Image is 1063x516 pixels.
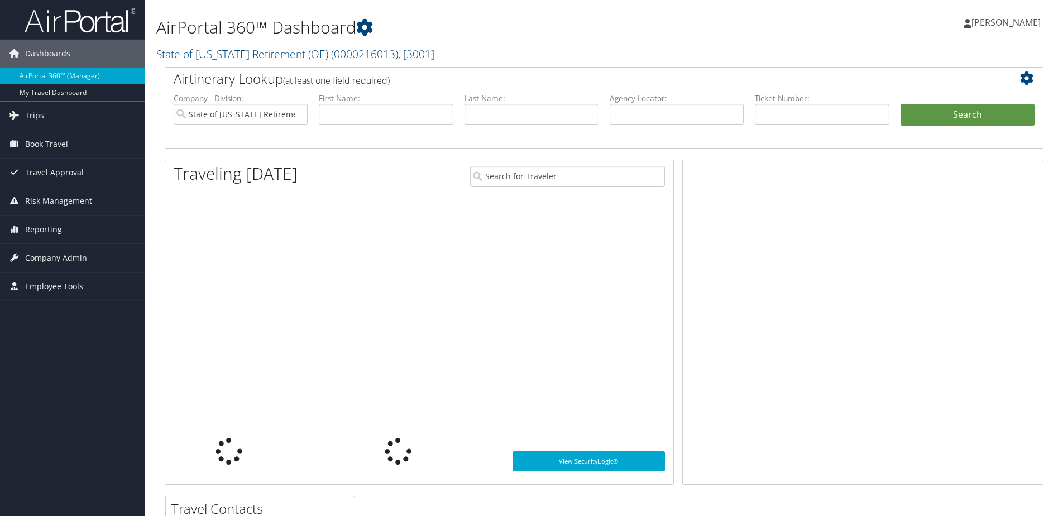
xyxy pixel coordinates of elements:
h1: Traveling [DATE] [174,162,298,185]
span: Dashboards [25,40,70,68]
span: Book Travel [25,130,68,158]
label: Agency Locator: [610,93,744,104]
label: Ticket Number: [755,93,889,104]
span: Risk Management [25,187,92,215]
span: Employee Tools [25,273,83,300]
h2: Airtinerary Lookup [174,69,961,88]
input: Search for Traveler [470,166,665,187]
span: Reporting [25,216,62,243]
span: , [ 3001 ] [398,46,434,61]
a: State of [US_STATE] Retirement (OE) [156,46,434,61]
span: Company Admin [25,244,87,272]
label: Last Name: [465,93,598,104]
span: Trips [25,102,44,130]
label: Company - Division: [174,93,308,104]
span: (at least one field required) [283,74,390,87]
img: airportal-logo.png [25,7,136,34]
a: [PERSON_NAME] [964,6,1052,39]
button: Search [901,104,1035,126]
a: View SecurityLogic® [513,451,665,471]
label: First Name: [319,93,453,104]
span: ( 0000216013 ) [331,46,398,61]
span: Travel Approval [25,159,84,187]
span: [PERSON_NAME] [971,16,1041,28]
h1: AirPortal 360™ Dashboard [156,16,753,39]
